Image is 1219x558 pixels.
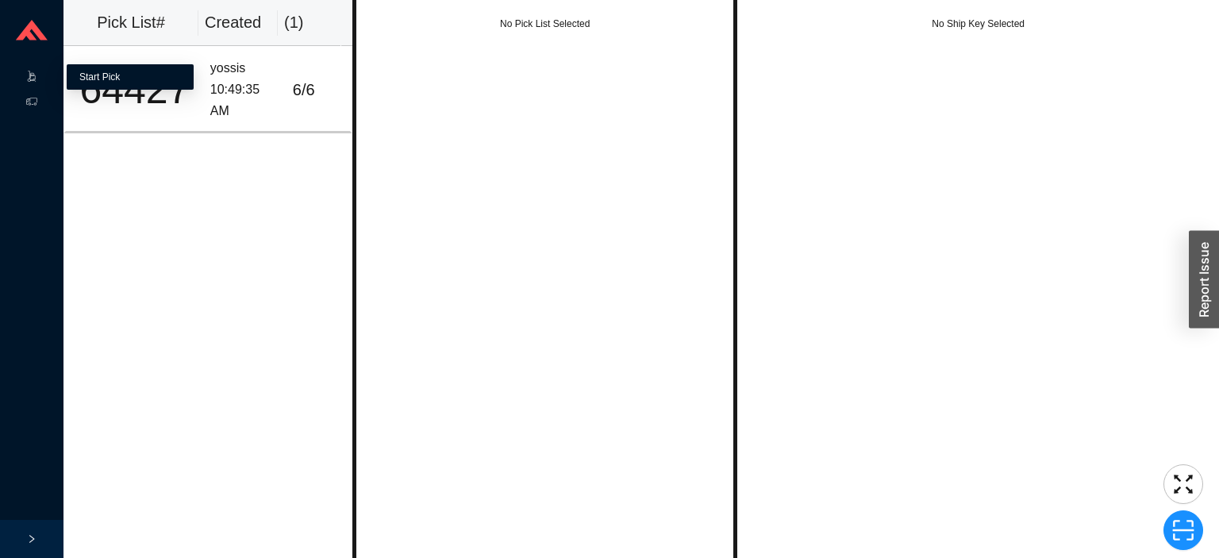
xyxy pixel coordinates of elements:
[293,77,344,103] div: 6 / 6
[72,70,198,110] div: 64427
[210,79,280,121] div: 10:49:35 AM
[356,16,733,32] div: No Pick List Selected
[1163,510,1203,550] button: scan
[1164,518,1202,542] span: scan
[79,71,120,83] a: Start Pick
[210,58,280,79] div: yossis
[284,10,335,36] div: ( 1 )
[27,534,37,544] span: right
[737,16,1219,32] div: No Ship Key Selected
[1164,472,1202,496] span: fullscreen
[1163,464,1203,504] button: fullscreen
